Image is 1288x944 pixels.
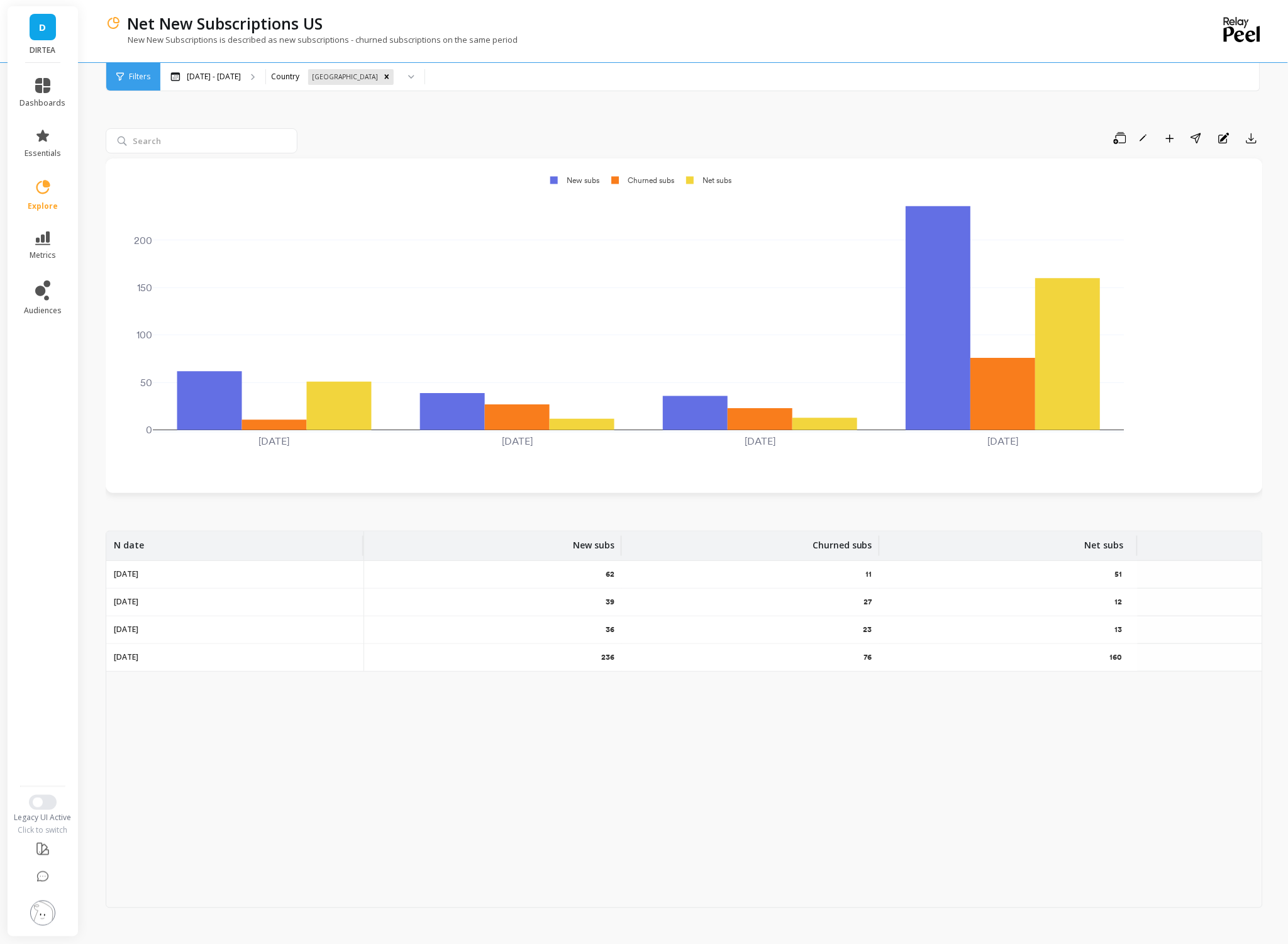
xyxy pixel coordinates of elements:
[20,45,66,55] p: DIRTEA
[606,597,614,607] p: 39
[29,795,57,810] button: Switch to New UI
[114,652,138,662] p: [DATE]
[866,569,872,579] p: 11
[1085,531,1124,552] p: Net subs
[187,72,241,82] p: [DATE] - [DATE]
[114,569,138,579] p: [DATE]
[30,250,56,260] span: metrics
[1110,652,1125,662] p: 160
[8,825,79,835] div: Click to switch
[864,597,872,607] p: 27
[601,652,614,662] p: 236
[308,69,380,85] div: [GEOGRAPHIC_DATA]
[106,16,121,31] img: header icon
[106,34,518,45] p: New New Subscriptions is described as new subscriptions - churned subscriptions on the same period
[8,813,79,823] div: Legacy UI Active
[20,98,66,108] span: dashboards
[28,201,58,211] span: explore
[106,128,297,153] input: Search
[606,625,614,635] p: 36
[114,597,138,607] p: [DATE]
[1115,569,1125,579] p: 51
[1115,625,1125,635] p: 13
[40,20,47,35] span: D
[606,569,614,579] p: 62
[127,13,323,34] p: Net New Subscriptions US
[30,901,55,926] img: profile picture
[114,625,138,635] p: [DATE]
[864,652,872,662] p: 76
[25,148,61,158] span: essentials
[114,531,144,552] p: N date
[863,625,872,635] p: 23
[1115,597,1125,607] p: 12
[129,72,150,82] span: Filters
[813,531,872,552] p: Churned subs
[24,306,62,316] span: audiences
[380,69,394,85] div: Remove United States
[573,531,614,552] p: New subs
